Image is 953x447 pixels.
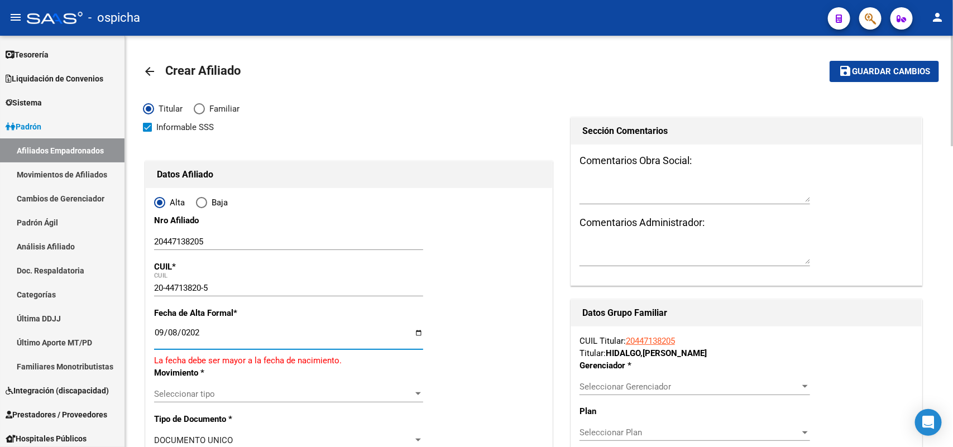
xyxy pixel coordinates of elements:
span: Prestadores / Proveedores [6,408,107,421]
p: Gerenciador * [580,359,680,372]
span: Titular [154,103,183,115]
mat-radio-group: Elija una opción [143,106,251,116]
div: CUIL Titular: Titular: [580,335,914,359]
span: Guardar cambios [852,67,930,77]
div: Open Intercom Messenger [915,409,942,436]
span: Seleccionar Plan [580,427,800,438]
span: Integración (discapacidad) [6,384,109,397]
p: Tipo de Documento * [154,413,271,425]
h1: Sección Comentarios [582,122,911,140]
mat-icon: menu [9,11,22,24]
mat-icon: save [839,64,852,78]
h1: Datos Afiliado [157,166,541,184]
span: Informable SSS [156,121,214,134]
span: , [640,348,643,358]
span: Liquidación de Convenios [6,73,103,85]
h3: Comentarios Obra Social: [580,153,914,169]
span: Familiar [205,103,240,115]
mat-icon: arrow_back [143,65,156,78]
span: Alta [165,196,185,209]
p: La fecha debe ser mayor a la fecha de nacimiento. [154,354,544,367]
span: DOCUMENTO UNICO [154,435,233,445]
p: Plan [580,405,680,417]
span: Baja [207,196,228,209]
h3: Comentarios Administrador: [580,215,914,230]
h1: Datos Grupo Familiar [582,304,911,322]
span: Seleccionar Gerenciador [580,382,800,392]
button: Guardar cambios [830,61,939,81]
span: - ospicha [88,6,140,30]
span: Hospitales Públicos [6,432,87,445]
p: Fecha de Alta Formal [154,307,271,319]
span: Padrón [6,121,41,133]
strong: HIDALGO [PERSON_NAME] [606,348,707,358]
mat-icon: person [931,11,944,24]
mat-radio-group: Elija una opción [154,200,239,210]
span: Seleccionar tipo [154,389,413,399]
span: Crear Afiliado [165,64,241,78]
p: Nro Afiliado [154,214,271,227]
p: CUIL [154,261,271,273]
p: Movimiento * [154,367,271,379]
span: Tesorería [6,49,49,61]
span: Sistema [6,97,42,109]
a: 20447138205 [626,336,675,346]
